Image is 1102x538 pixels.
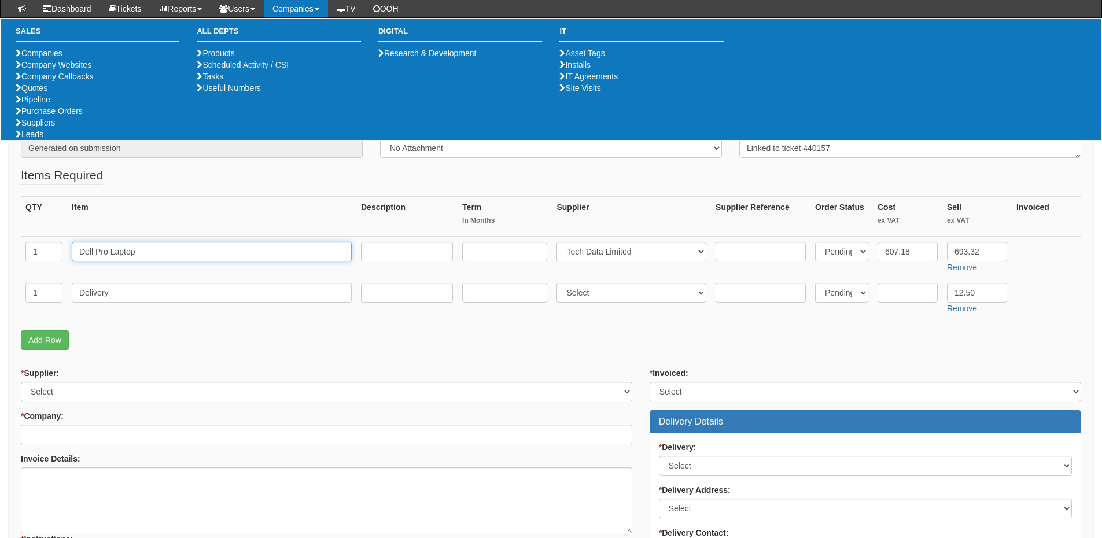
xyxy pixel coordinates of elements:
th: QTY [21,196,67,237]
h3: IT [559,27,723,42]
small: ex VAT [878,216,938,226]
th: Invoiced [1012,196,1081,237]
a: Products [197,49,234,58]
a: Company Callbacks [16,72,94,81]
label: Supplier: [21,367,59,379]
a: Company Websites [16,60,91,69]
a: Quotes [16,83,47,93]
label: Delivery Address: [659,484,731,496]
a: Pipeline [16,95,50,104]
a: Remove [947,304,977,313]
small: In Months [462,216,547,226]
th: Description [356,196,458,237]
a: Site Visits [559,83,600,93]
a: Useful Numbers [197,83,260,93]
th: Sell [942,196,1012,237]
th: Item [67,196,356,237]
h3: Delivery Details [659,417,1072,427]
h3: Digital [378,27,542,42]
a: Scheduled Activity / CSI [197,60,289,69]
label: Invoice Details: [21,453,80,465]
th: Supplier [552,196,711,237]
a: IT Agreements [559,72,618,81]
a: Remove [947,263,977,272]
h3: Sales [16,27,179,42]
label: Company: [21,410,64,422]
a: Tasks [197,72,223,81]
a: Suppliers [16,118,55,127]
a: Installs [559,60,591,69]
a: Add Row [21,330,69,350]
a: Research & Development [378,49,477,58]
small: ex VAT [947,216,1007,226]
legend: Items Required [21,167,103,185]
a: Purchase Orders [16,106,83,116]
th: Supplier Reference [711,196,810,237]
th: Cost [873,196,942,237]
th: Term [458,196,552,237]
th: Order Status [810,196,873,237]
a: Asset Tags [559,49,605,58]
label: Delivery: [659,441,696,453]
label: Invoiced: [650,367,688,379]
h3: All Depts [197,27,360,42]
a: Companies [16,49,62,58]
a: Leads [16,130,43,139]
